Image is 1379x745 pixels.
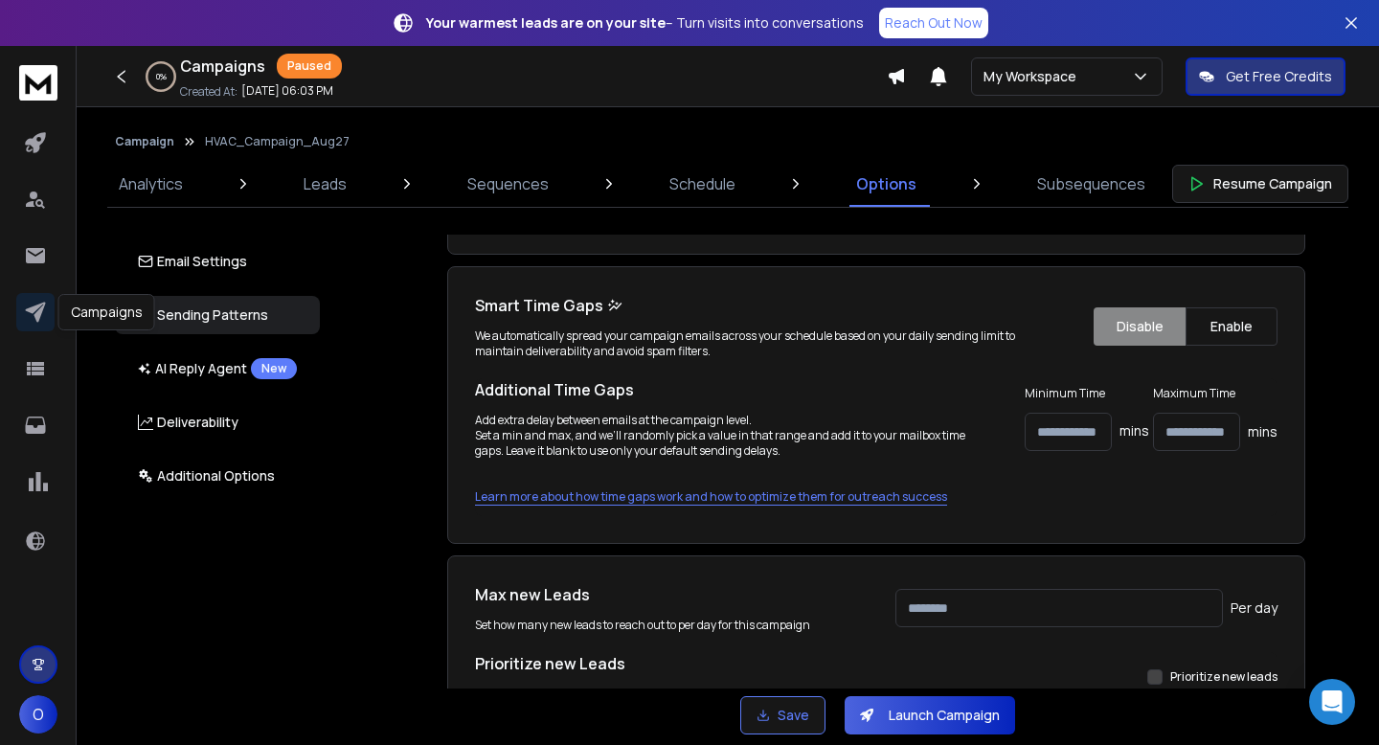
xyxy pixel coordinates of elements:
a: Schedule [658,161,747,207]
a: Subsequences [1026,161,1157,207]
p: Reach Out Now [885,13,983,33]
p: Analytics [119,172,183,195]
p: HVAC_Campaign_Aug27 [205,134,350,149]
img: logo [19,65,57,101]
p: Subsequences [1037,172,1145,195]
p: Leads [304,172,347,195]
p: [DATE] 06:03 PM [241,83,333,99]
p: Get Free Credits [1226,67,1332,86]
button: Get Free Credits [1186,57,1345,96]
p: My Workspace [983,67,1084,86]
p: 0 % [156,71,167,82]
p: Schedule [669,172,735,195]
button: Campaign [115,134,174,149]
div: Campaigns [58,294,155,330]
a: Options [845,161,928,207]
h1: Campaigns [180,55,265,78]
a: Sequences [456,161,560,207]
p: Email Settings [138,252,247,271]
p: Created At: [180,84,237,100]
button: O [19,695,57,734]
a: Leads [292,161,358,207]
p: Sequences [467,172,549,195]
div: Open Intercom Messenger [1309,679,1355,725]
div: Paused [277,54,342,79]
p: Options [856,172,916,195]
p: – Turn visits into conversations [426,13,864,33]
button: Resume Campaign [1172,165,1348,203]
a: Reach Out Now [879,8,988,38]
a: Analytics [107,161,194,207]
button: Email Settings [115,242,320,281]
strong: Your warmest leads are on your site [426,13,666,32]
